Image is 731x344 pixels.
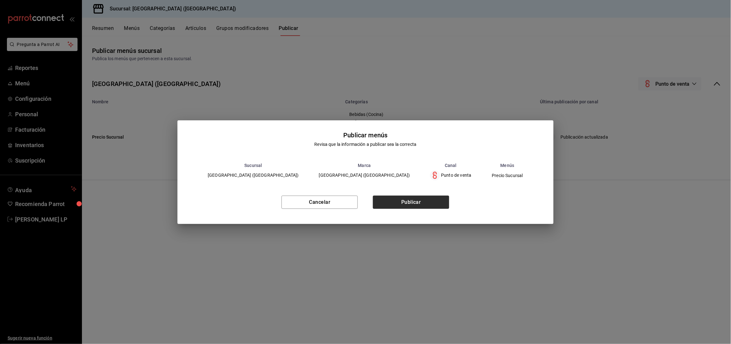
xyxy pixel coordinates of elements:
div: Punto de venta [430,170,471,181]
th: Canal [420,163,481,168]
th: Menús [482,163,533,168]
td: [GEOGRAPHIC_DATA] ([GEOGRAPHIC_DATA]) [198,168,309,183]
span: Precio Sucursal [492,173,523,178]
button: Publicar [373,196,449,209]
th: Sucursal [198,163,309,168]
div: Publicar menús [344,130,388,140]
button: Cancelar [281,196,358,209]
td: [GEOGRAPHIC_DATA] ([GEOGRAPHIC_DATA]) [309,168,420,183]
div: Revisa que la información a publicar sea la correcta [315,141,417,148]
th: Marca [309,163,420,168]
